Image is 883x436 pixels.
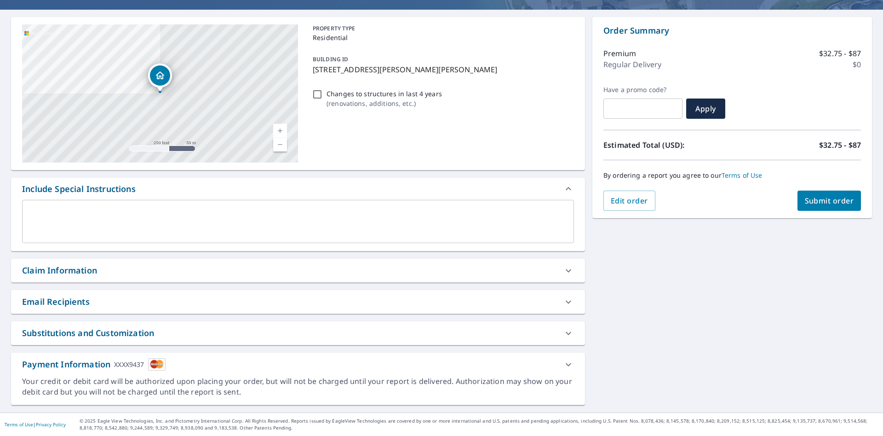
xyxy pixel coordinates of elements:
div: Substitutions and Customization [11,321,585,345]
p: $32.75 - $87 [819,48,861,59]
p: BUILDING ID [313,55,348,63]
p: Order Summary [603,24,861,37]
p: © 2025 Eagle View Technologies, Inc. and Pictometry International Corp. All Rights Reserved. Repo... [80,418,878,431]
div: Claim Information [22,264,97,277]
label: Have a promo code? [603,86,682,94]
div: Include Special Instructions [11,178,585,200]
p: Premium [603,48,636,59]
span: Apply [694,104,718,114]
span: Edit order [611,196,648,206]
div: Payment InformationXXXX9437cardImage [11,353,585,376]
p: PROPERTY TYPE [313,24,570,33]
a: Current Level 17, Zoom Out [273,138,287,151]
a: Terms of Use [5,421,33,428]
p: $32.75 - $87 [819,140,861,151]
button: Edit order [603,191,655,211]
a: Current Level 17, Zoom In [273,124,287,138]
div: Dropped pin, building 1, Residential property, 396 Mansfield Rd Ashford, CT 06278 [148,64,172,92]
p: Regular Delivery [603,59,661,70]
div: Email Recipients [22,296,90,308]
button: Submit order [797,191,861,211]
p: Residential [313,33,570,42]
img: cardImage [148,358,166,371]
div: Substitutions and Customization [22,327,154,339]
div: XXXX9437 [114,358,144,371]
a: Terms of Use [722,171,763,180]
div: Include Special Instructions [22,183,136,195]
div: Claim Information [11,259,585,282]
span: Submit order [805,196,854,206]
div: Email Recipients [11,290,585,314]
p: By ordering a report you agree to our [603,171,861,180]
div: Your credit or debit card will be authorized upon placing your order, but will not be charged unt... [22,376,574,397]
p: $0 [853,59,861,70]
div: Payment Information [22,358,166,371]
a: Privacy Policy [36,421,66,428]
p: Changes to structures in last 4 years [327,89,442,99]
p: [STREET_ADDRESS][PERSON_NAME][PERSON_NAME] [313,64,570,75]
p: | [5,422,66,427]
p: ( renovations, additions, etc. ) [327,99,442,108]
button: Apply [686,99,725,119]
p: Estimated Total (USD): [603,140,732,151]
